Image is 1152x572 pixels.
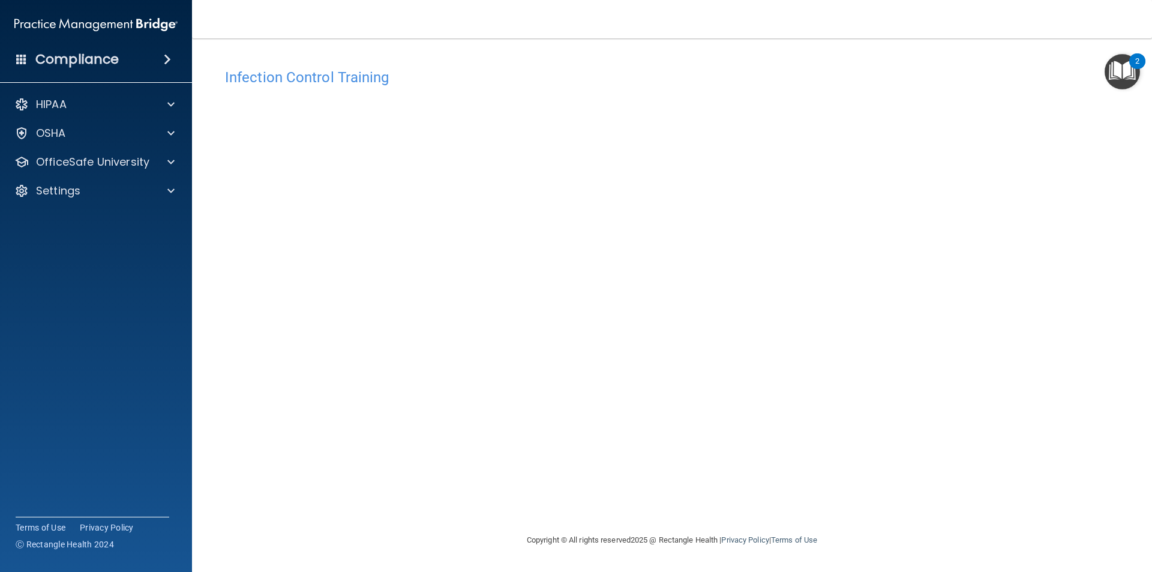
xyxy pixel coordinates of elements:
[14,155,175,169] a: OfficeSafe University
[1135,61,1139,77] div: 2
[14,97,175,112] a: HIPAA
[1105,54,1140,89] button: Open Resource Center, 2 new notifications
[80,522,134,534] a: Privacy Policy
[36,155,149,169] p: OfficeSafe University
[14,184,175,198] a: Settings
[14,13,178,37] img: PMB logo
[14,126,175,140] a: OSHA
[225,92,825,461] iframe: infection-control-training
[721,535,769,544] a: Privacy Policy
[36,126,66,140] p: OSHA
[225,70,1119,85] h4: Infection Control Training
[16,522,65,534] a: Terms of Use
[16,538,114,550] span: Ⓒ Rectangle Health 2024
[771,535,817,544] a: Terms of Use
[453,521,891,559] div: Copyright © All rights reserved 2025 @ Rectangle Health | |
[36,184,80,198] p: Settings
[944,487,1138,535] iframe: Drift Widget Chat Controller
[36,97,67,112] p: HIPAA
[35,51,119,68] h4: Compliance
